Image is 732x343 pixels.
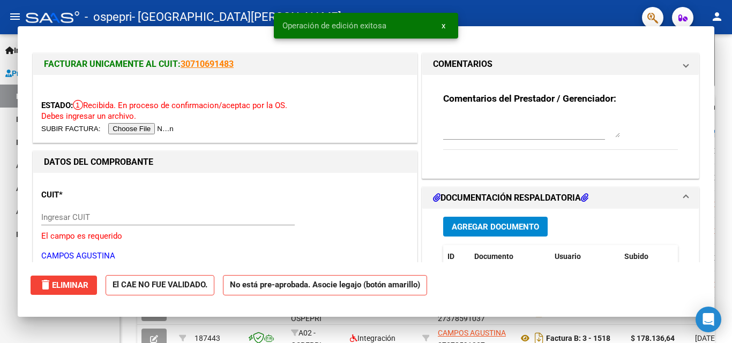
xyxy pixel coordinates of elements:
strong: Factura B: 3 - 1518 [546,334,610,342]
button: Eliminar [31,276,97,295]
mat-icon: person [711,10,723,23]
span: FACTURAR UNICAMENTE AL CUIT: [44,59,181,69]
mat-icon: delete [39,278,52,291]
datatable-header-cell: Acción [674,245,727,268]
span: Eliminar [39,280,88,290]
mat-icon: menu [9,10,21,23]
span: - [GEOGRAPHIC_DATA][PERSON_NAME] [132,5,341,29]
span: x [442,21,445,31]
strong: No está pre-aprobada. Asocie legajo (botón amarillo) [223,275,427,296]
span: Usuario [555,252,581,261]
mat-expansion-panel-header: DOCUMENTACIÓN RESPALDATORIA [422,187,699,209]
span: Operación de edición exitosa [282,20,386,31]
span: [DATE] [695,334,717,342]
strong: $ 178.136,64 [631,334,675,342]
span: CAMPOS AGUSTINA [438,329,506,337]
button: Agregar Documento [443,217,548,237]
h1: DOCUMENTACIÓN RESPALDATORIA [433,192,588,204]
p: CAMPOS AGUSTINA [41,250,409,262]
span: Subido [624,252,648,261]
div: COMENTARIOS [422,75,699,178]
datatable-header-cell: ID [443,245,470,268]
span: - ospepri [85,5,132,29]
span: ESTADO: [41,101,73,110]
span: Integración [350,334,395,342]
datatable-header-cell: Documento [470,245,550,268]
span: ID [447,252,454,261]
div: Open Intercom Messenger [696,307,721,332]
p: CUIT [41,189,152,201]
p: Debes ingresar un archivo. [41,110,409,123]
span: Recibida. En proceso de confirmacion/aceptac por la OS. [73,101,287,110]
span: Agregar Documento [452,222,539,232]
strong: DATOS DEL COMPROBANTE [44,157,153,167]
span: 187443 [195,334,220,342]
h1: COMENTARIOS [433,58,492,71]
mat-expansion-panel-header: COMENTARIOS [422,54,699,75]
span: Documento [474,252,513,261]
strong: Comentarios del Prestador / Gerenciador: [443,93,616,104]
span: Inicio [5,44,33,56]
button: x [433,16,454,35]
datatable-header-cell: Usuario [550,245,620,268]
span: Prestadores / Proveedores [5,67,103,79]
datatable-header-cell: Subido [620,245,674,268]
p: El campo es requerido [41,230,409,242]
strong: El CAE NO FUE VALIDADO. [106,275,214,296]
a: 30710691483 [181,59,234,69]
